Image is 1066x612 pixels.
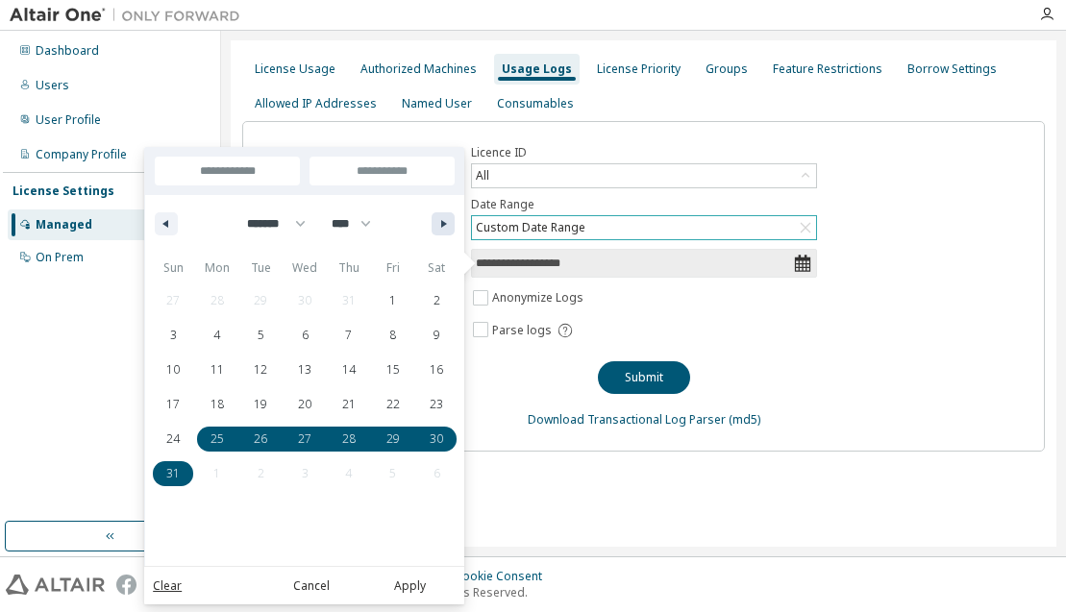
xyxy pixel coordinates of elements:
[211,387,224,422] span: 18
[151,318,195,353] button: 3
[36,112,101,128] div: User Profile
[371,353,415,387] button: 15
[36,147,127,162] div: Company Profile
[265,576,358,596] button: Cancel
[144,362,163,412] span: Last Month
[386,422,400,456] span: 29
[492,323,552,338] span: Parse logs
[327,422,371,456] button: 28
[239,318,284,353] button: 5
[907,61,997,77] div: Borrow Settings
[239,387,284,422] button: 19
[471,197,817,212] label: Date Range
[211,422,224,456] span: 25
[6,575,105,595] img: altair_logo.svg
[166,456,180,491] span: 31
[414,283,459,318] button: 2
[195,253,239,283] span: Mon
[363,576,456,596] button: Apply
[371,253,415,283] span: Fri
[414,353,459,387] button: 16
[414,387,459,422] button: 23
[298,353,311,387] span: 13
[342,353,356,387] span: 14
[402,96,472,111] div: Named User
[195,318,239,353] button: 4
[434,318,440,353] span: 9
[283,353,327,387] button: 13
[414,318,459,353] button: 9
[327,387,371,422] button: 21
[213,318,220,353] span: 4
[36,217,92,233] div: Managed
[342,422,356,456] span: 28
[471,145,817,160] label: Licence ID
[36,250,84,265] div: On Prem
[258,318,264,353] span: 5
[10,6,250,25] img: Altair One
[239,422,284,456] button: 26
[327,353,371,387] button: 14
[144,147,163,180] span: [DATE]
[706,61,748,77] div: Groups
[254,387,267,422] span: 19
[283,253,327,283] span: Wed
[455,569,554,584] div: Cookie Consent
[386,353,400,387] span: 15
[729,411,760,428] a: (md5)
[254,422,267,456] span: 26
[434,283,440,318] span: 2
[473,217,588,238] div: Custom Date Range
[255,61,335,77] div: License Usage
[166,353,180,387] span: 10
[360,61,477,77] div: Authorized Machines
[239,353,284,387] button: 12
[327,253,371,283] span: Thu
[430,387,443,422] span: 23
[36,43,99,59] div: Dashboard
[36,78,69,93] div: Users
[255,96,377,111] div: Allowed IP Addresses
[116,575,136,595] img: facebook.svg
[298,387,311,422] span: 20
[151,387,195,422] button: 17
[151,456,195,491] button: 31
[528,411,726,428] a: Download Transactional Log Parser
[389,283,396,318] span: 1
[327,318,371,353] button: 7
[195,387,239,422] button: 18
[239,253,284,283] span: Tue
[472,164,816,187] div: All
[414,422,459,456] button: 30
[153,576,182,596] a: Clear
[386,387,400,422] span: 22
[430,422,443,456] span: 30
[283,387,327,422] button: 20
[497,96,574,111] div: Consumables
[166,387,180,422] span: 17
[144,180,163,212] span: [DATE]
[371,387,415,422] button: 22
[151,253,195,283] span: Sun
[389,318,396,353] span: 8
[502,61,572,77] div: Usage Logs
[195,353,239,387] button: 11
[371,283,415,318] button: 1
[166,422,180,456] span: 24
[298,422,311,456] span: 27
[254,353,267,387] span: 12
[211,353,224,387] span: 11
[151,353,195,387] button: 10
[144,312,163,362] span: This Month
[371,422,415,456] button: 29
[773,61,882,77] div: Feature Restrictions
[195,422,239,456] button: 25
[414,253,459,283] span: Sat
[144,212,163,262] span: This Week
[473,165,492,186] div: All
[170,318,177,353] span: 3
[492,286,587,309] label: Anonymize Logs
[430,353,443,387] span: 16
[472,216,816,239] div: Custom Date Range
[144,262,163,312] span: Last Week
